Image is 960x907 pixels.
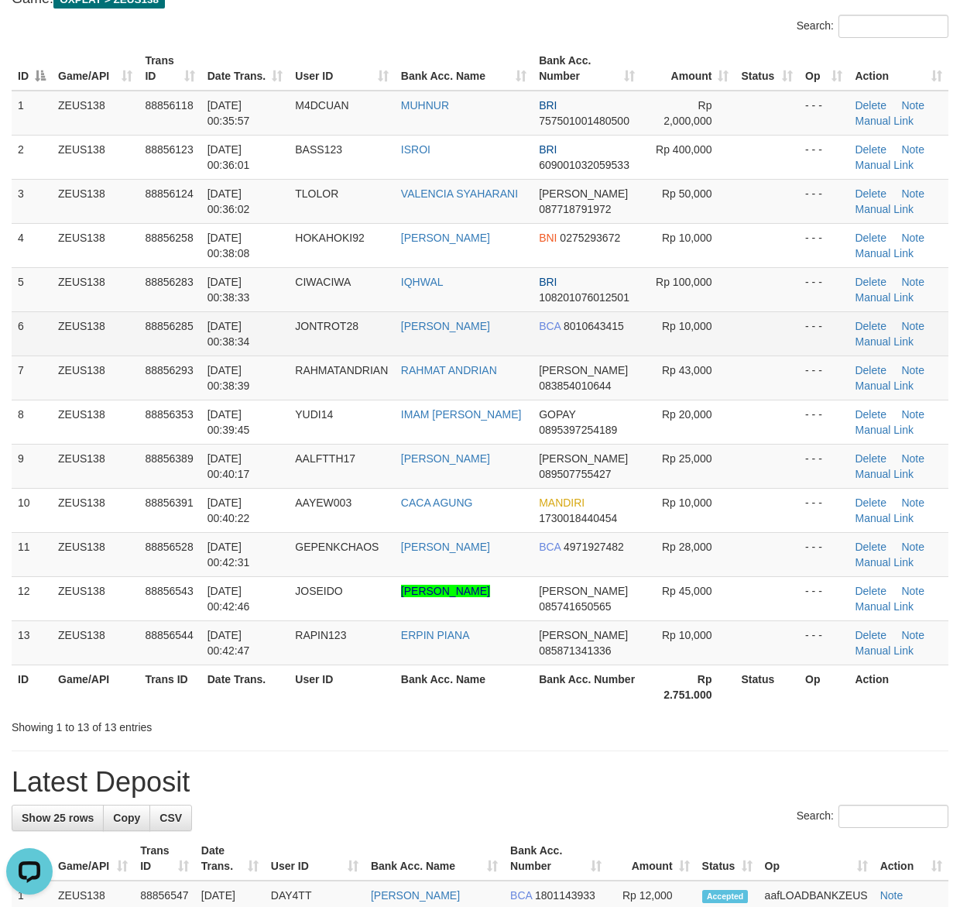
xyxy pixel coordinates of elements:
th: Rp 2.751.000 [641,665,735,709]
button: Open LiveChat chat widget [6,6,53,53]
span: [DATE] 00:36:02 [207,187,250,215]
th: Bank Acc. Name: activate to sort column ascending [395,46,533,91]
a: [PERSON_NAME] [401,320,490,332]
a: Delete [855,496,886,509]
a: Delete [855,143,886,156]
span: Copy 757501001480500 to clipboard [539,115,629,127]
span: BASS123 [295,143,342,156]
th: Amount: activate to sort column ascending [641,46,735,91]
th: Bank Acc. Number [533,665,641,709]
th: Bank Acc. Name [395,665,533,709]
a: Copy [103,805,150,831]
span: Copy 108201076012501 to clipboard [539,291,629,304]
span: [DATE] 00:35:57 [207,99,250,127]
span: Rp 28,000 [662,541,712,553]
th: Op [799,665,849,709]
span: AALFTTH17 [295,452,355,465]
th: Bank Acc. Number: activate to sort column ascending [533,46,641,91]
a: Note [901,143,924,156]
th: Status: activate to sort column ascending [696,837,759,881]
th: Op: activate to sort column ascending [759,837,874,881]
a: Note [901,364,924,376]
a: Delete [855,585,886,597]
a: [PERSON_NAME] [401,585,490,597]
td: 7 [12,356,52,400]
th: Date Trans.: activate to sort column ascending [195,837,265,881]
span: [DATE] 00:38:08 [207,232,250,259]
th: Status: activate to sort column ascending [735,46,799,91]
td: - - - [799,179,849,223]
td: - - - [799,356,849,400]
td: ZEUS138 [52,267,139,311]
span: [DATE] 00:38:34 [207,320,250,348]
span: 88856283 [145,276,193,288]
th: Op: activate to sort column ascending [799,46,849,91]
th: ID [12,665,52,709]
td: - - - [799,620,849,665]
span: YUDI14 [295,408,333,421]
span: Copy 1730018440454 to clipboard [539,512,617,524]
span: 88856293 [145,364,193,376]
span: BCA [539,541,561,553]
a: Delete [855,320,886,332]
th: Date Trans. [201,665,290,709]
span: Rp 45,000 [662,585,712,597]
div: Showing 1 to 13 of 13 entries [12,713,389,735]
span: 88856118 [145,99,193,112]
span: BNI [539,232,557,244]
span: [DATE] 00:38:33 [207,276,250,304]
a: Manual Link [855,115,914,127]
td: 1 [12,91,52,136]
td: - - - [799,576,849,620]
td: ZEUS138 [52,135,139,179]
td: - - - [799,311,849,356]
span: Rp 10,000 [662,629,712,641]
span: 88856124 [145,187,193,200]
span: RAHMATANDRIAN [295,364,388,376]
span: 88856543 [145,585,193,597]
span: Copy 087718791972 to clipboard [539,203,611,215]
td: 3 [12,179,52,223]
span: Copy 0895397254189 to clipboard [539,424,617,436]
td: 8 [12,400,52,444]
span: Rp 50,000 [662,187,712,200]
span: 88856123 [145,143,193,156]
span: [PERSON_NAME] [539,452,628,465]
th: Bank Acc. Name: activate to sort column ascending [365,837,504,881]
td: ZEUS138 [52,223,139,267]
a: MUHNUR [401,99,449,112]
th: User ID: activate to sort column ascending [265,837,365,881]
a: [PERSON_NAME] [401,232,490,244]
a: Manual Link [855,644,914,657]
a: Note [901,99,924,112]
a: Manual Link [855,468,914,480]
a: [PERSON_NAME] [371,889,460,902]
span: 88856544 [145,629,193,641]
th: User ID [289,665,395,709]
span: Copy 1801143933 to clipboard [535,889,595,902]
a: Delete [855,408,886,421]
span: RAPIN123 [295,629,346,641]
span: 88856389 [145,452,193,465]
span: [PERSON_NAME] [539,364,628,376]
th: Trans ID [139,665,201,709]
a: Note [901,232,924,244]
a: [PERSON_NAME] [401,452,490,465]
td: ZEUS138 [52,488,139,532]
a: Delete [855,541,886,553]
a: Manual Link [855,159,914,171]
th: User ID: activate to sort column ascending [289,46,395,91]
td: 2 [12,135,52,179]
span: M4DCUAN [295,99,348,112]
a: [PERSON_NAME] [401,541,490,553]
th: Action: activate to sort column ascending [849,46,948,91]
a: Delete [855,276,886,288]
span: Rp 43,000 [662,364,712,376]
a: Delete [855,99,886,112]
td: ZEUS138 [52,532,139,576]
span: Rp 2,000,000 [663,99,711,127]
span: GEPENKCHAOS [295,541,379,553]
td: 12 [12,576,52,620]
th: Game/API: activate to sort column ascending [52,837,134,881]
span: Rp 10,000 [662,496,712,509]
